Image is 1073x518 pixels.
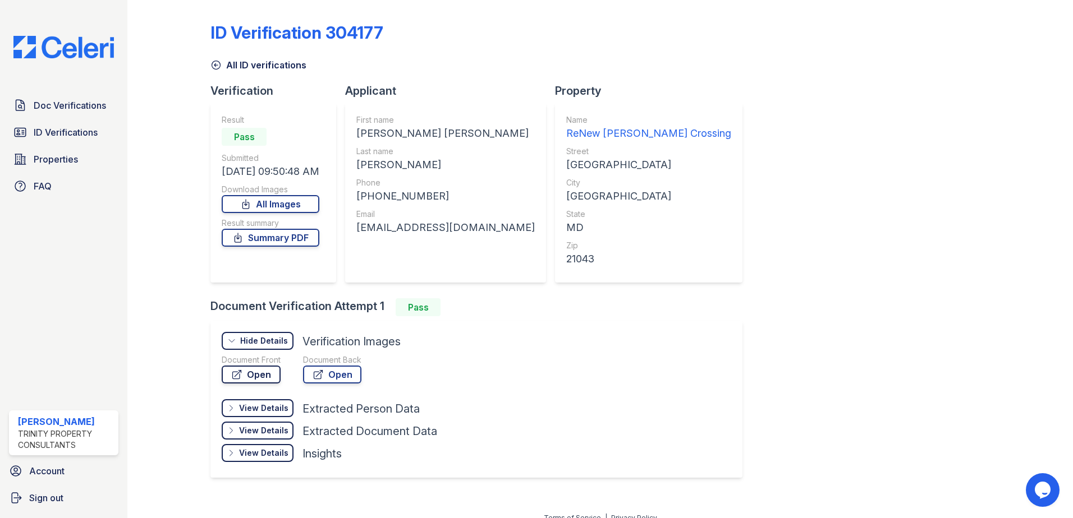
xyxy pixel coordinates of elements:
a: Open [303,366,361,383]
div: [EMAIL_ADDRESS][DOMAIN_NAME] [356,220,535,235]
a: Sign out [4,487,123,509]
div: View Details [239,403,288,414]
div: [GEOGRAPHIC_DATA] [566,188,731,204]
img: CE_Logo_Blue-a8612792a0a2168367f1c8372b55b34899dd931a85d93a1a3d3e32e68fde9ad4.png [4,36,123,58]
div: Pass [396,298,441,316]
div: Extracted Document Data [302,423,437,439]
div: Result summary [222,218,319,229]
a: Summary PDF [222,229,319,247]
div: [GEOGRAPHIC_DATA] [566,157,731,173]
div: Pass [222,128,267,146]
div: Zip [566,240,731,251]
span: Sign out [29,491,63,505]
div: [PERSON_NAME] [18,415,114,428]
div: [PERSON_NAME] [356,157,535,173]
div: 21043 [566,251,731,267]
div: Document Front [222,354,281,366]
div: [DATE] 09:50:48 AM [222,164,319,179]
a: Name ReNew [PERSON_NAME] Crossing [566,114,731,141]
a: Account [4,460,123,482]
a: Open [222,366,281,383]
div: [PHONE_NUMBER] [356,188,535,204]
div: Phone [356,177,535,188]
span: Properties [34,152,78,166]
div: Verification Images [302,334,401,349]
a: Doc Verifications [9,94,118,117]
div: Submitted [222,152,319,164]
div: Verification [210,83,345,99]
a: Properties [9,148,118,170]
div: MD [566,220,731,235]
a: All ID verifications [210,58,306,72]
div: Insights [302,446,342,461]
span: Doc Verifications [34,99,106,112]
div: Extracted Person Data [302,401,420,417]
div: Result [222,114,319,126]
div: ReNew [PERSON_NAME] Crossing [566,126,731,141]
div: View Details [239,425,288,436]
div: Download Images [222,184,319,195]
div: Document Back [303,354,361,366]
span: ID Verifications [34,126,98,139]
iframe: chat widget [1026,473,1062,507]
div: Last name [356,146,535,157]
div: [PERSON_NAME] [PERSON_NAME] [356,126,535,141]
div: ID Verification 304177 [210,22,383,43]
div: View Details [239,447,288,459]
a: ID Verifications [9,121,118,144]
span: FAQ [34,179,52,193]
div: Applicant [345,83,555,99]
div: Street [566,146,731,157]
div: State [566,209,731,220]
div: Name [566,114,731,126]
div: First name [356,114,535,126]
div: Hide Details [240,335,288,346]
span: Account [29,464,65,478]
div: Trinity Property Consultants [18,428,114,451]
div: City [566,177,731,188]
div: Document Verification Attempt 1 [210,298,751,316]
div: Property [555,83,751,99]
a: FAQ [9,175,118,197]
div: Email [356,209,535,220]
a: All Images [222,195,319,213]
